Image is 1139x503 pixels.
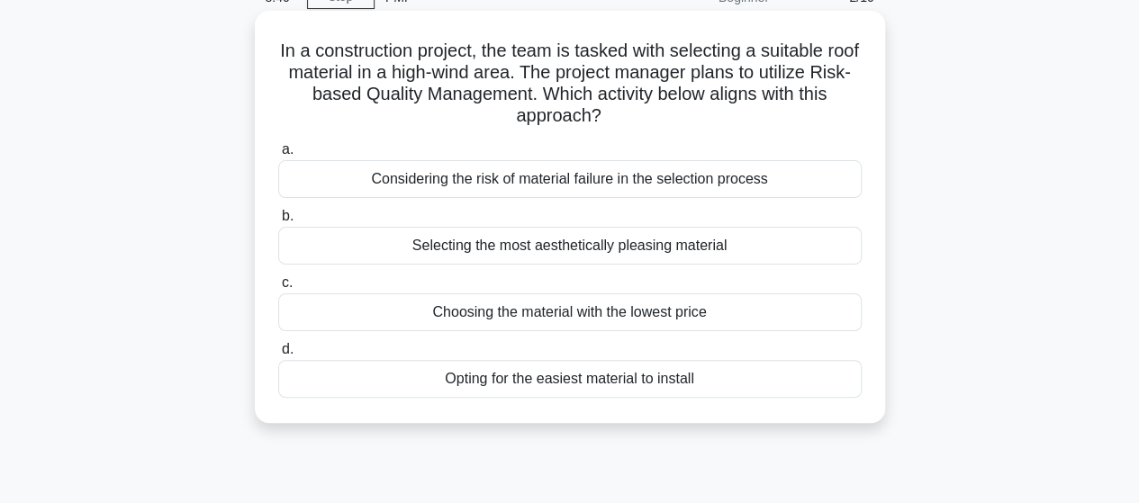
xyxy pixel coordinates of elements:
[278,360,862,398] div: Opting for the easiest material to install
[278,160,862,198] div: Considering the risk of material failure in the selection process
[282,341,294,356] span: d.
[282,208,294,223] span: b.
[276,40,863,128] h5: In a construction project, the team is tasked with selecting a suitable roof material in a high-w...
[282,274,293,290] span: c.
[278,293,862,331] div: Choosing the material with the lowest price
[282,141,294,157] span: a.
[278,227,862,265] div: Selecting the most aesthetically pleasing material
